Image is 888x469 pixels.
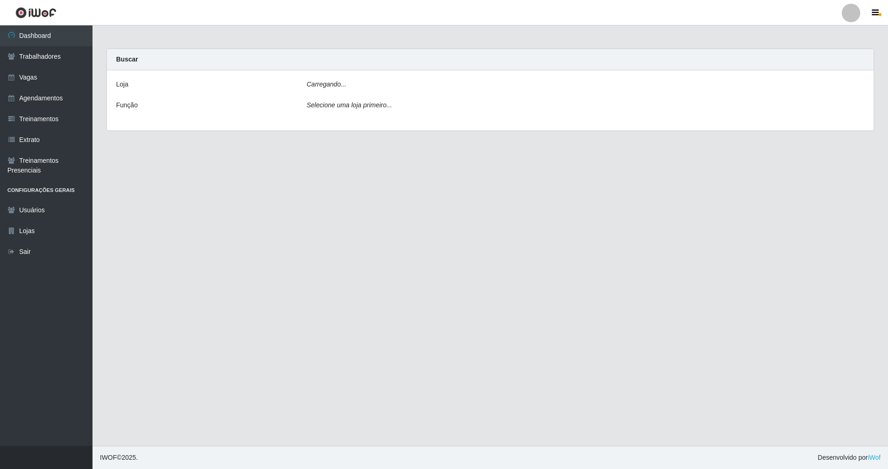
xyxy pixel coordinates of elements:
span: IWOF [100,454,117,461]
span: © 2025 . [100,453,138,463]
span: Desenvolvido por [818,453,881,463]
label: Loja [116,80,128,89]
strong: Buscar [116,56,138,63]
a: iWof [868,454,881,461]
i: Carregando... [307,80,346,88]
label: Função [116,100,138,110]
img: CoreUI Logo [15,7,56,19]
i: Selecione uma loja primeiro... [307,101,392,109]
